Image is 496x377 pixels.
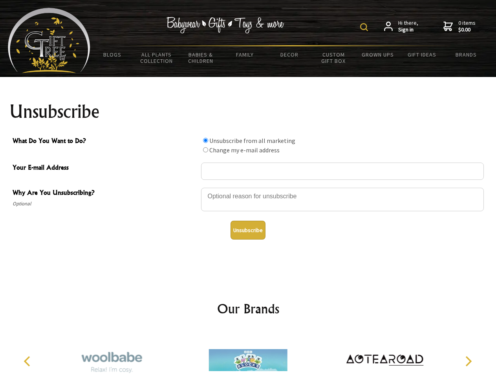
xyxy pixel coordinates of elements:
[223,46,267,63] a: Family
[209,137,295,145] label: Unsubscribe from all marketing
[458,26,476,33] strong: $0.00
[13,188,197,199] span: Why Are You Unsubscribing?
[384,20,418,33] a: Hi there,Sign in
[13,163,197,174] span: Your E-mail Address
[355,46,400,63] a: Grown Ups
[398,20,418,33] span: Hi there,
[444,46,489,63] a: Brands
[231,221,265,240] button: Unsubscribe
[179,46,223,69] a: Babies & Children
[16,299,481,318] h2: Our Brands
[360,23,368,31] img: product search
[400,46,444,63] a: Gift Ideas
[459,353,477,370] button: Next
[201,188,484,211] textarea: Why Are You Unsubscribing?
[20,353,37,370] button: Previous
[209,146,280,154] label: Change my e-mail address
[311,46,356,69] a: Custom Gift Box
[267,46,311,63] a: Decor
[203,138,208,143] input: What Do You Want to Do?
[13,199,197,209] span: Optional
[458,19,476,33] span: 0 items
[135,46,179,69] a: All Plants Collection
[167,17,284,33] img: Babywear - Gifts - Toys & more
[201,163,484,180] input: Your E-mail Address
[90,46,135,63] a: BLOGS
[8,8,90,73] img: Babyware - Gifts - Toys and more...
[13,136,197,147] span: What Do You Want to Do?
[443,20,476,33] a: 0 items$0.00
[398,26,418,33] strong: Sign in
[203,147,208,152] input: What Do You Want to Do?
[9,102,487,121] h1: Unsubscribe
